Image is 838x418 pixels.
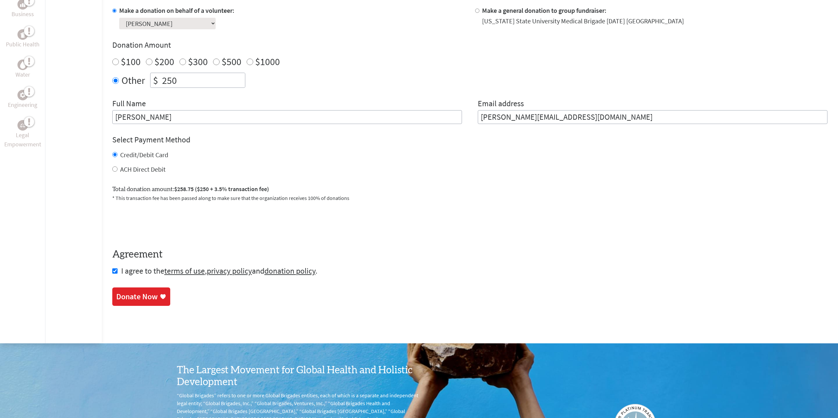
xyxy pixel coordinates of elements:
label: ACH Direct Debit [120,165,166,173]
p: Water [15,70,30,79]
input: Your Email [478,110,827,124]
div: Public Health [17,29,28,40]
div: Water [17,60,28,70]
div: Engineering [17,90,28,100]
h4: Agreement [112,249,827,260]
label: $300 [188,55,208,68]
input: Enter Full Name [112,110,462,124]
img: Public Health [20,31,25,38]
img: Engineering [20,92,25,98]
h4: Select Payment Method [112,135,827,145]
img: Business [20,2,25,7]
label: $1000 [255,55,280,68]
label: $500 [222,55,241,68]
label: Full Name [112,98,146,110]
div: Legal Empowerment [17,120,28,131]
span: I agree to the , and . [121,266,317,276]
div: Donate Now [116,291,158,302]
p: Public Health [6,40,40,49]
span: $258.75 ($250 + 3.5% transaction fee) [174,185,269,193]
input: Enter Amount [161,73,245,87]
label: $200 [154,55,174,68]
a: Legal EmpowermentLegal Empowerment [1,120,44,149]
p: * This transaction fee has been passed along to make sure that the organization receives 100% of ... [112,194,827,202]
a: donation policy [264,266,315,276]
p: Engineering [8,100,37,110]
div: $ [150,73,161,87]
label: $100 [121,55,141,68]
img: Legal Empowerment [20,123,25,127]
div: [US_STATE] State University Medical Brigade [DATE] [GEOGRAPHIC_DATA] [482,16,684,26]
label: Other [122,73,145,88]
h4: Donation Amount [112,40,827,50]
label: Total donation amount: [112,184,269,194]
a: privacy policy [207,266,252,276]
a: EngineeringEngineering [8,90,37,110]
img: Water [20,61,25,68]
iframe: reCAPTCHA [112,210,212,235]
label: Make a general donation to group fundraiser: [482,6,607,14]
p: Business [12,10,34,19]
label: Make a donation on behalf of a volunteer: [119,6,234,14]
a: terms of use [164,266,205,276]
h3: The Largest Movement for Global Health and Holistic Development [177,364,419,388]
a: Public HealthPublic Health [6,29,40,49]
label: Credit/Debit Card [120,151,168,159]
a: WaterWater [15,60,30,79]
p: Legal Empowerment [1,131,44,149]
a: Donate Now [112,287,170,306]
label: Email address [478,98,524,110]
